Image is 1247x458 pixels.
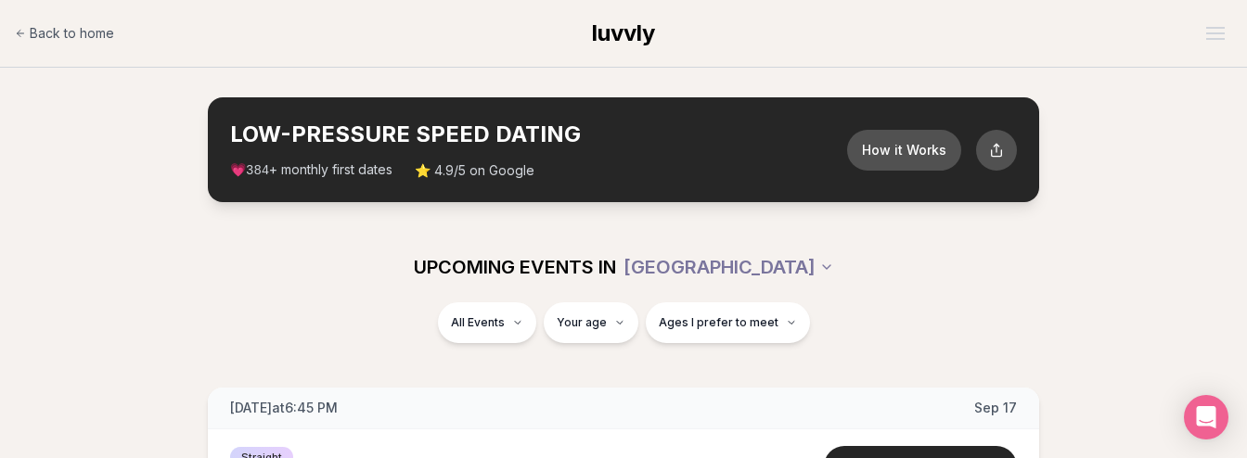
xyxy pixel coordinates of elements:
[847,130,961,171] button: How it Works
[592,19,655,46] span: luvvly
[246,163,269,178] span: 384
[30,24,114,43] span: Back to home
[451,315,505,330] span: All Events
[1199,19,1232,47] button: Open menu
[623,247,834,287] button: [GEOGRAPHIC_DATA]
[659,315,778,330] span: Ages I prefer to meet
[230,120,847,149] h2: LOW-PRESSURE SPEED DATING
[15,15,114,52] a: Back to home
[544,302,638,343] button: Your age
[230,160,392,180] span: 💗 + monthly first dates
[1184,395,1228,439] div: Open Intercom Messenger
[974,399,1017,417] span: Sep 17
[557,315,607,330] span: Your age
[230,399,338,417] span: [DATE] at 6:45 PM
[592,19,655,48] a: luvvly
[646,302,810,343] button: Ages I prefer to meet
[415,161,534,180] span: ⭐ 4.9/5 on Google
[438,302,536,343] button: All Events
[414,254,616,280] span: UPCOMING EVENTS IN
